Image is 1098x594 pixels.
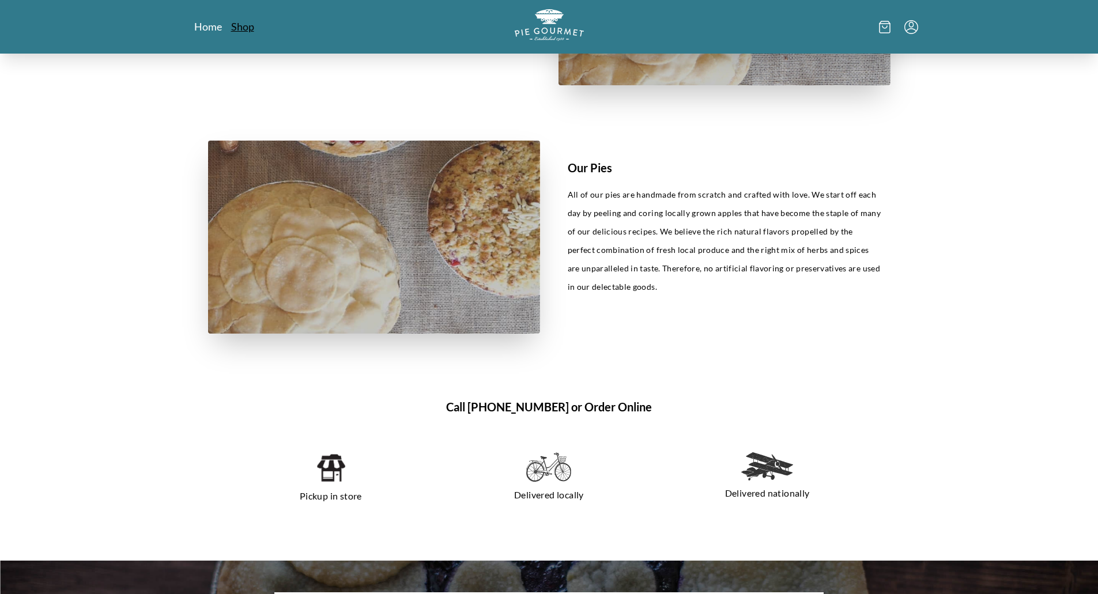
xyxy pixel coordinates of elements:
a: Logo [515,9,584,44]
h1: Call [PHONE_NUMBER] or Order Online [208,398,891,415]
p: Delivered nationally [672,484,863,502]
img: logo [515,9,584,41]
p: All of our pies are handmade from scratch and crafted with love. We start off each day by peeling... [568,186,881,296]
img: pickup in store [316,452,345,483]
img: delivered nationally [741,452,793,481]
a: Shop [231,20,254,33]
img: pies [208,141,540,334]
p: Pickup in store [236,487,427,505]
button: Menu [904,20,918,34]
h1: Our Pies [568,159,881,176]
a: Home [194,20,222,33]
img: delivered locally [526,452,571,482]
p: Delivered locally [454,486,644,504]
